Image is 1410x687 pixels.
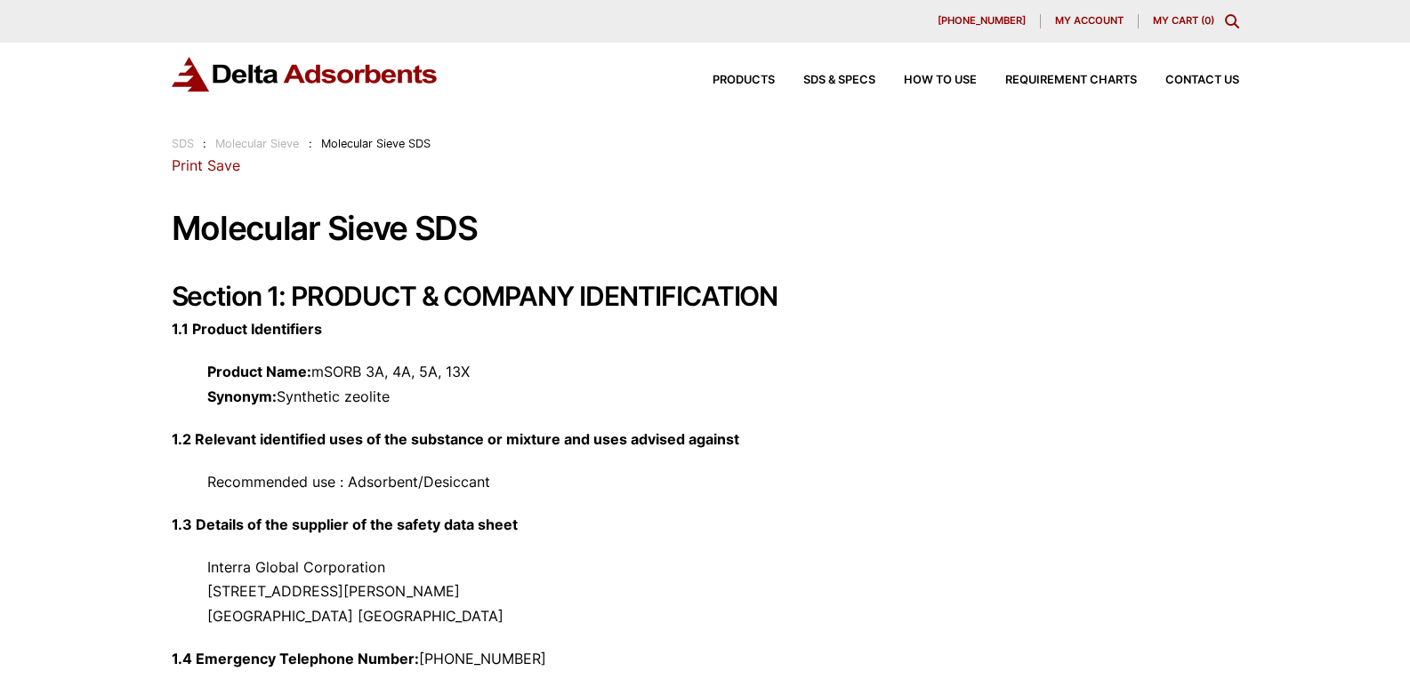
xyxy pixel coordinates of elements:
strong: Product Name: [207,363,311,380]
a: Save [207,156,240,174]
a: Contact Us [1137,75,1239,86]
a: [PHONE_NUMBER] [923,14,1041,28]
a: Molecular Sieve [215,137,299,150]
p: Interra Global Corporation [STREET_ADDRESS][PERSON_NAME] [GEOGRAPHIC_DATA] [GEOGRAPHIC_DATA] [172,555,1239,628]
div: Toggle Modal Content [1225,14,1239,28]
span: 0 [1205,14,1211,27]
a: My account [1041,14,1139,28]
a: SDS & SPECS [775,75,875,86]
span: : [309,137,312,150]
span: Products [713,75,775,86]
strong: 1.1 Product Identifiers [172,320,322,338]
a: SDS [172,137,194,150]
h1: Molecular Sieve SDS [172,211,1239,247]
strong: Synonym: [207,387,277,405]
h2: Section 1: PRODUCT & COMPANY IDENTIFICATION [172,280,1239,312]
strong: 1.4 Emergency Telephone Number: [172,650,419,667]
a: Products [684,75,775,86]
strong: 1.3 Details of the supplier of the safety data sheet [172,515,518,533]
p: [PHONE_NUMBER] [172,647,1239,671]
p: Recommended use : Adsorbent/Desiccant [172,470,1239,494]
span: My account [1055,16,1124,26]
span: [PHONE_NUMBER] [938,16,1026,26]
strong: 1.2 Relevant identified uses of the substance or mixture and uses advised against [172,430,739,448]
a: How to Use [875,75,977,86]
span: Contact Us [1165,75,1239,86]
a: Requirement Charts [977,75,1137,86]
a: Print [172,156,203,174]
span: Molecular Sieve SDS [321,137,431,150]
span: SDS & SPECS [803,75,875,86]
p: mSORB 3A, 4A, 5A, 13X Synthetic zeolite [172,360,1239,408]
span: How to Use [904,75,977,86]
span: : [203,137,206,150]
img: Delta Adsorbents [172,57,439,92]
span: Requirement Charts [1005,75,1137,86]
a: My Cart (0) [1153,14,1214,27]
